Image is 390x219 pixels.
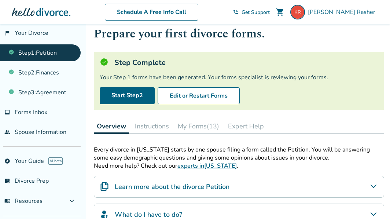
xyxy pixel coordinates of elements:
[4,129,10,135] span: people
[94,162,384,170] p: Need more help? Check out our .
[94,119,129,134] button: Overview
[67,197,76,205] span: expand_more
[4,178,10,184] span: list_alt_check
[100,210,109,219] img: What do I have to do?
[290,5,305,19] img: kimberlyrasher@gmail.com
[225,119,267,134] button: Expert Help
[4,109,10,115] span: inbox
[100,182,109,191] img: Learn more about the divorce Petition
[94,25,384,43] h1: Prepare your first divorce forms.
[233,9,239,15] span: phone_in_talk
[100,73,378,81] div: Your Step 1 forms have been generated. Your forms specialist is reviewing your forms.
[175,119,222,134] button: My Forms(13)
[242,9,270,16] span: Get Support
[4,30,10,36] span: flag_2
[4,158,10,164] span: explore
[94,176,384,198] div: Learn more about the divorce Petition
[94,146,384,162] p: Every divorce in [US_STATE] starts by one spouse filing a form called the Petition. You will be a...
[114,58,166,67] h5: Step Complete
[177,162,237,170] a: experts in[US_STATE]
[276,8,284,17] span: shopping_cart
[4,197,43,205] span: Resources
[15,108,47,116] span: Forms Inbox
[4,198,10,204] span: menu_book
[100,87,155,104] a: Start Step2
[132,119,172,134] button: Instructions
[115,182,229,191] h4: Learn more about the divorce Petition
[105,4,198,21] a: Schedule A Free Info Call
[233,9,270,16] a: phone_in_talkGet Support
[308,8,378,16] span: [PERSON_NAME] Rasher
[48,157,63,165] span: AI beta
[158,87,240,104] button: Edit or Restart Forms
